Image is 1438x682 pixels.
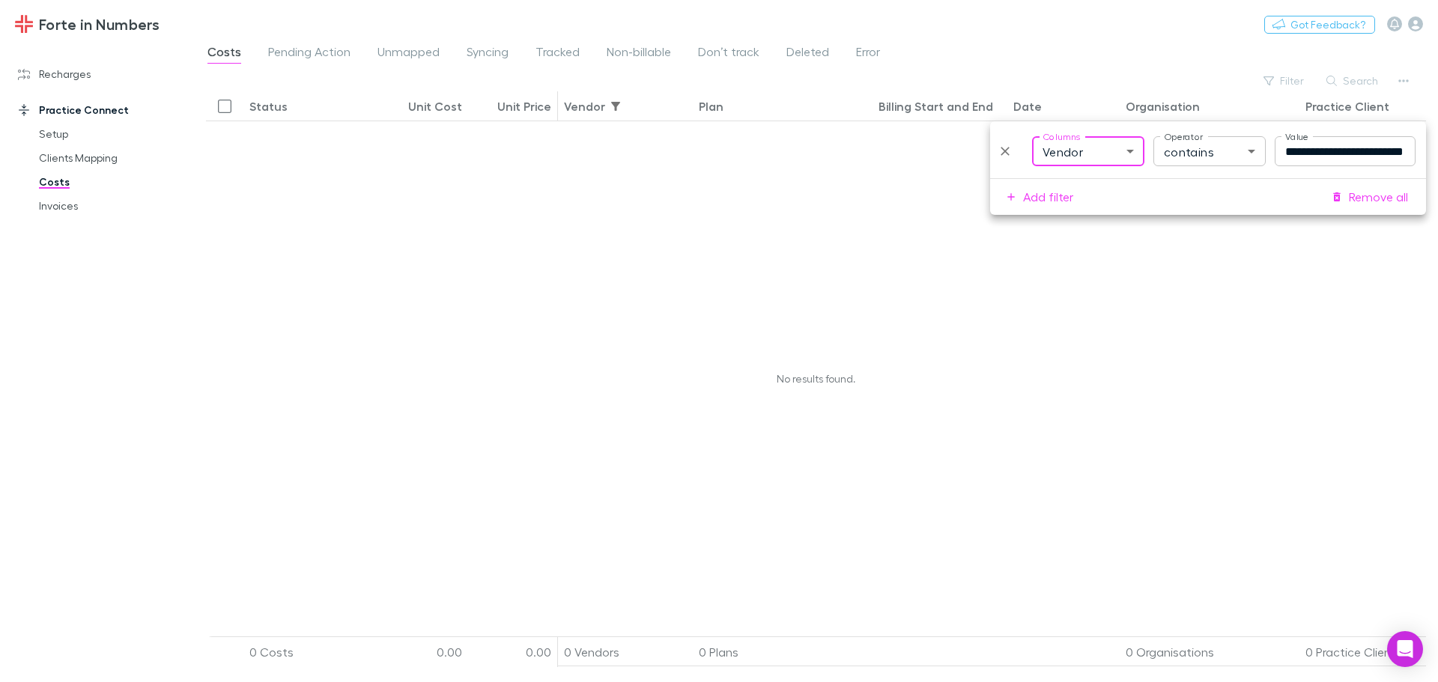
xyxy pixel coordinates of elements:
[879,99,993,114] div: Billing Start and End
[1305,99,1389,114] div: Practice Client
[1043,130,1081,142] label: Columns
[24,170,202,194] a: Costs
[6,6,169,42] a: Forte in Numbers
[467,44,509,64] span: Syncing
[564,99,605,114] div: Vendor
[786,44,829,64] span: Deleted
[1285,130,1308,142] label: Value
[206,121,1426,636] div: No results found.
[24,122,202,146] a: Setup
[1013,99,1042,114] div: Date
[1319,72,1387,90] button: Search
[607,97,625,115] div: 1 active filter
[558,637,693,667] div: 0 Vendors
[607,44,671,64] span: Non-billable
[207,44,241,64] span: Costs
[856,44,880,64] span: Error
[3,98,202,122] a: Practice Connect
[24,146,202,170] a: Clients Mapping
[1120,637,1299,667] div: 0 Organisations
[693,637,873,667] div: 0 Plans
[1299,637,1434,667] div: 0 Practice Clients
[15,15,33,33] img: Forte in Numbers's Logo
[1164,130,1203,142] label: Operator
[39,15,160,33] h3: Forte in Numbers
[996,185,1085,209] button: Add filter
[1126,99,1200,114] div: Organisation
[268,44,351,64] span: Pending Action
[1256,72,1313,90] button: Filter
[607,97,625,115] button: Show filters
[1153,136,1266,166] div: contains
[24,194,202,218] a: Invoices
[468,637,558,667] div: 0.00
[1032,136,1144,166] div: Vendor
[3,62,202,86] a: Recharges
[378,637,468,667] div: 0.00
[243,637,378,667] div: 0 Costs
[698,44,759,64] span: Don’t track
[1322,185,1420,209] button: Remove all
[377,44,440,64] span: Unmapped
[536,44,580,64] span: Tracked
[1387,631,1423,667] div: Open Intercom Messenger
[1264,16,1375,34] button: Got Feedback?
[497,99,551,114] div: Unit Price
[699,99,723,114] div: Plan
[249,99,288,114] div: Status
[408,99,462,114] div: Unit Cost
[990,121,1426,215] div: Filter
[996,142,1014,160] button: Delete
